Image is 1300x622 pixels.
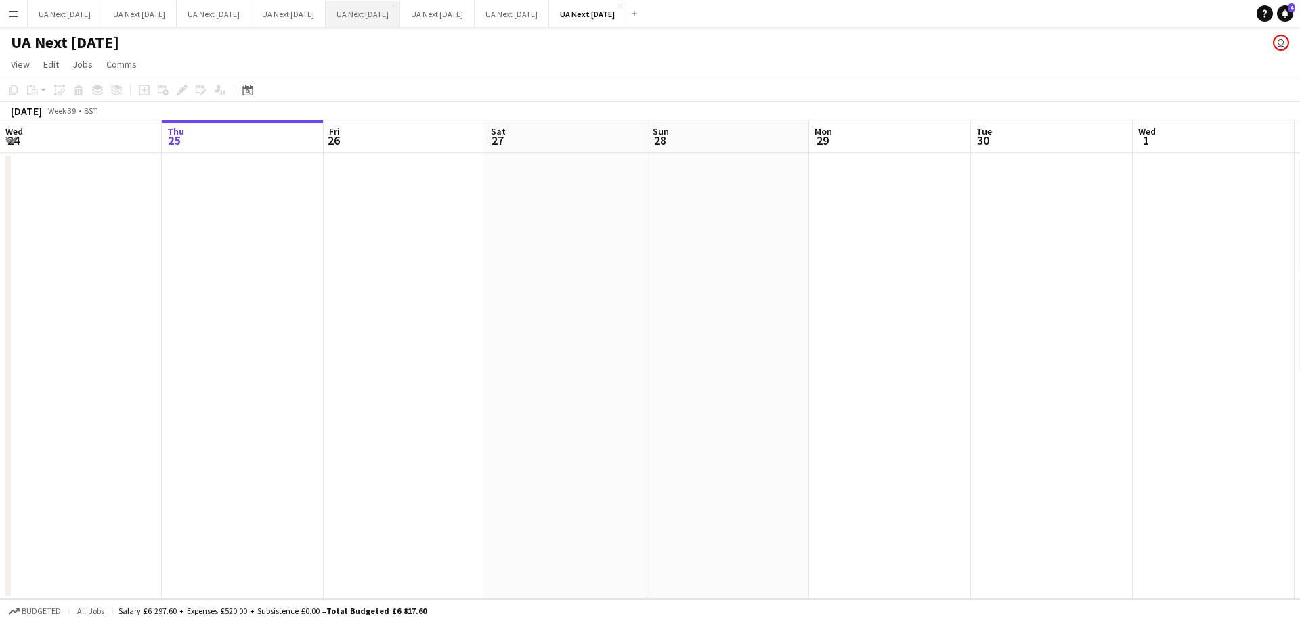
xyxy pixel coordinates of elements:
[5,55,35,73] a: View
[167,125,184,137] span: Thu
[101,55,142,73] a: Comms
[1136,133,1156,148] span: 1
[491,125,506,137] span: Sat
[653,125,669,137] span: Sun
[7,604,63,619] button: Budgeted
[327,133,340,148] span: 26
[1288,3,1295,12] span: 4
[326,606,427,616] span: Total Budgeted £6 817.60
[329,125,340,137] span: Fri
[165,133,184,148] span: 25
[102,1,177,27] button: UA Next [DATE]
[22,606,61,616] span: Budgeted
[177,1,251,27] button: UA Next [DATE]
[651,133,669,148] span: 28
[11,32,119,53] h1: UA Next [DATE]
[549,1,626,27] button: UA Next [DATE]
[118,606,427,616] div: Salary £6 297.60 + Expenses £520.00 + Subsistence £0.00 =
[43,58,59,70] span: Edit
[5,125,23,137] span: Wed
[812,133,832,148] span: 29
[74,606,107,616] span: All jobs
[28,1,102,27] button: UA Next [DATE]
[815,125,832,137] span: Mon
[489,133,506,148] span: 27
[974,133,992,148] span: 30
[11,58,30,70] span: View
[45,106,79,116] span: Week 39
[106,58,137,70] span: Comms
[67,55,98,73] a: Jobs
[976,125,992,137] span: Tue
[11,104,42,118] div: [DATE]
[1277,5,1293,22] a: 4
[38,55,64,73] a: Edit
[400,1,475,27] button: UA Next [DATE]
[326,1,400,27] button: UA Next [DATE]
[1273,35,1289,51] app-user-avatar: Maria Ryan
[72,58,93,70] span: Jobs
[475,1,549,27] button: UA Next [DATE]
[1138,125,1156,137] span: Wed
[251,1,326,27] button: UA Next [DATE]
[3,133,23,148] span: 24
[84,106,97,116] div: BST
